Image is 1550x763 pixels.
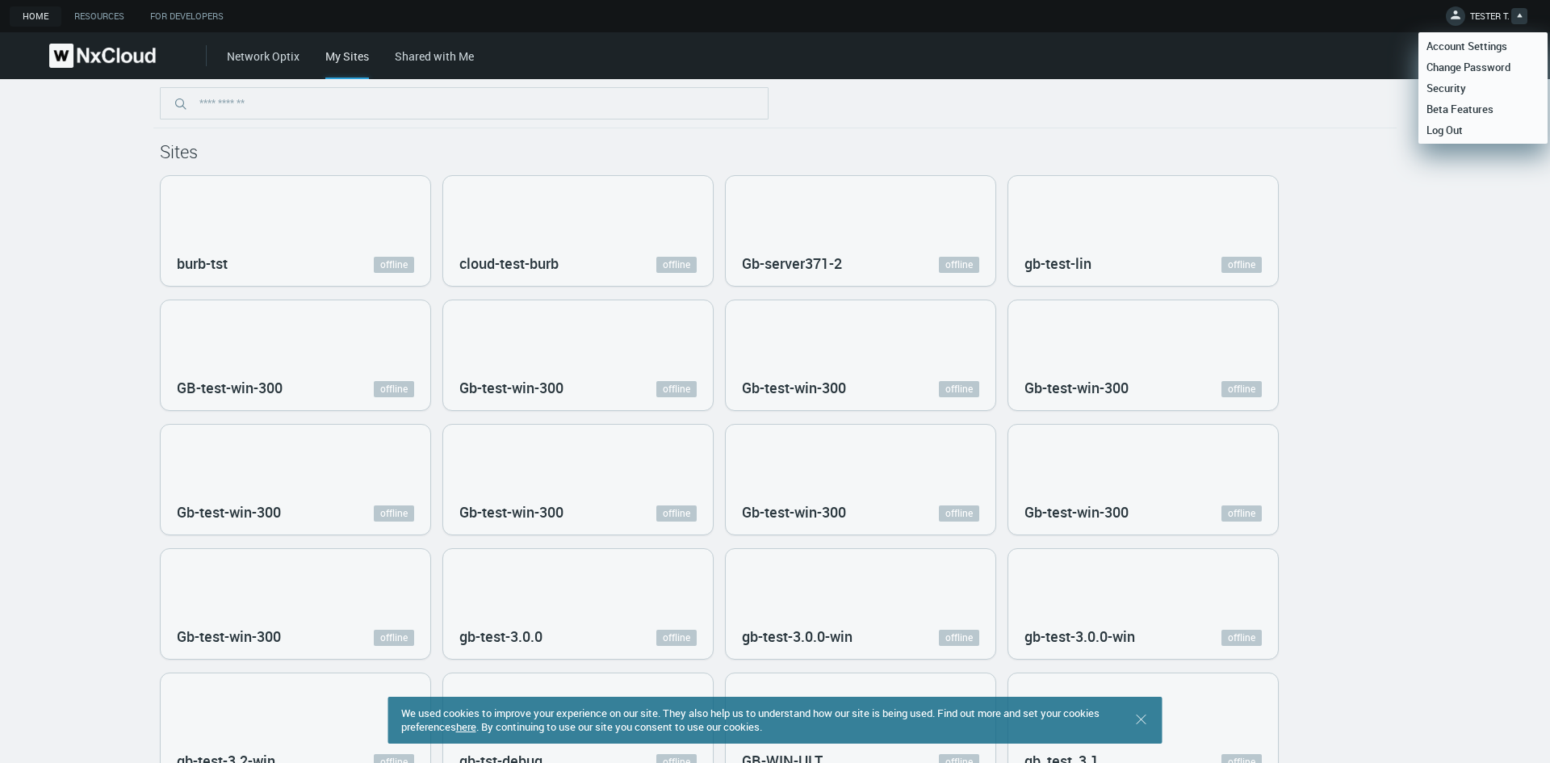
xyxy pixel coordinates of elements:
nx-search-highlight: Gb-test-win-300 [742,378,846,397]
span: Change Password [1418,60,1519,74]
span: Security [1418,81,1474,95]
a: Beta Features [1418,99,1548,119]
a: offline [656,381,697,397]
a: offline [1221,257,1262,273]
nx-search-highlight: Gb-test-win-300 [1024,378,1129,397]
nx-search-highlight: Gb-test-win-300 [177,502,281,522]
a: Home [10,6,61,27]
a: offline [939,505,979,522]
a: offline [1221,630,1262,646]
a: offline [374,257,414,273]
img: Nx Cloud logo [49,44,156,68]
a: offline [656,257,697,273]
nx-search-highlight: Gb-test-win-300 [459,502,563,522]
a: For Developers [137,6,237,27]
span: Beta Features [1418,102,1502,116]
div: My Sites [325,48,369,79]
a: offline [939,381,979,397]
a: offline [656,630,697,646]
nx-search-highlight: gb-test-3.0.0-win [742,627,852,646]
a: Account Settings [1418,36,1548,57]
a: offline [374,630,414,646]
a: Network Optix [227,48,300,64]
nx-search-highlight: Gb-test-win-300 [1024,502,1129,522]
a: offline [1221,505,1262,522]
span: . By continuing to use our site you consent to use our cookies. [476,719,762,734]
nx-search-highlight: Gb-test-win-300 [459,378,563,397]
span: Account Settings [1418,39,1515,53]
a: here [456,719,476,734]
a: Change Password [1418,57,1548,78]
span: Sites [160,140,198,163]
nx-search-highlight: cloud-test-burb [459,254,559,273]
a: offline [374,505,414,522]
nx-search-highlight: Gb-test-win-300 [742,502,846,522]
nx-search-highlight: Gb-server371-2 [742,254,842,273]
span: Log Out [1418,123,1471,137]
a: offline [1221,381,1262,397]
nx-search-highlight: Gb-test-win-300 [177,627,281,646]
nx-search-highlight: gb-test-3.0.0-win [1024,627,1135,646]
a: Security [1418,78,1548,99]
nx-search-highlight: gb-test-lin [1024,254,1091,273]
nx-search-highlight: GB-test-win-300 [177,378,283,397]
a: offline [374,381,414,397]
nx-search-highlight: burb-tst [177,254,228,273]
span: We used cookies to improve your experience on our site. They also help us to understand how our s... [401,706,1100,734]
a: Resources [61,6,137,27]
a: offline [939,630,979,646]
span: TESTER T. [1470,10,1510,28]
a: offline [939,257,979,273]
a: Shared with Me [395,48,474,64]
nx-search-highlight: gb-test-3.0.0 [459,627,542,646]
a: offline [656,505,697,522]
